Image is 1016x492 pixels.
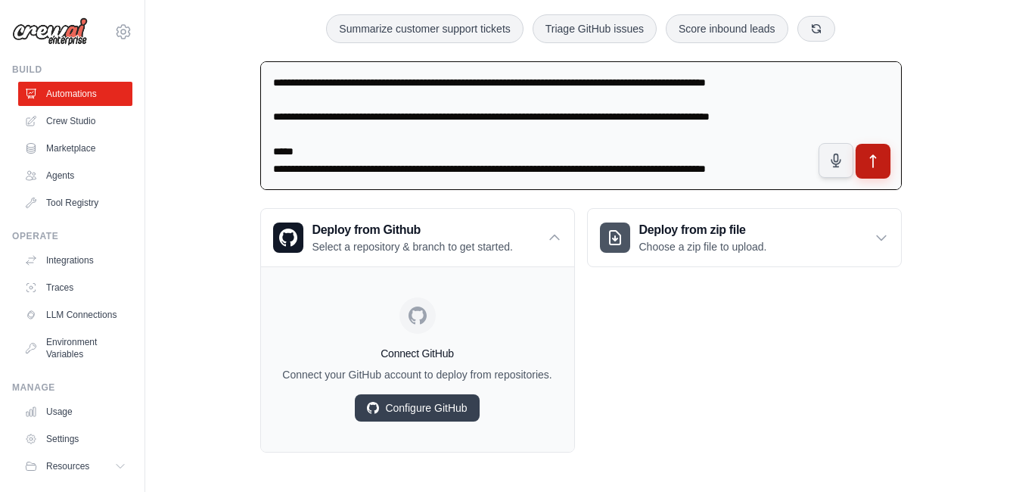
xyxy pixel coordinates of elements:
h3: Deploy from zip file [639,221,767,239]
a: Crew Studio [18,109,132,133]
a: LLM Connections [18,303,132,327]
a: Environment Variables [18,330,132,366]
a: Traces [18,276,132,300]
img: Logo [12,17,88,46]
a: Integrations [18,248,132,272]
span: Resources [46,460,89,472]
p: Choose a zip file to upload. [639,239,767,254]
p: Connect your GitHub account to deploy from repositories. [273,367,562,382]
a: Tool Registry [18,191,132,215]
div: Operate [12,230,132,242]
button: Triage GitHub issues [533,14,657,43]
button: Score inbound leads [666,14,788,43]
a: Settings [18,427,132,451]
p: Select a repository & branch to get started. [312,239,513,254]
div: Build [12,64,132,76]
a: Usage [18,400,132,424]
h4: Connect GitHub [273,346,562,361]
div: Manage [12,381,132,394]
a: Marketplace [18,136,132,160]
a: Agents [18,163,132,188]
a: Automations [18,82,132,106]
button: Summarize customer support tickets [326,14,523,43]
button: Resources [18,454,132,478]
a: Configure GitHub [355,394,479,422]
h3: Deploy from Github [312,221,513,239]
iframe: Chat Widget [940,419,1016,492]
